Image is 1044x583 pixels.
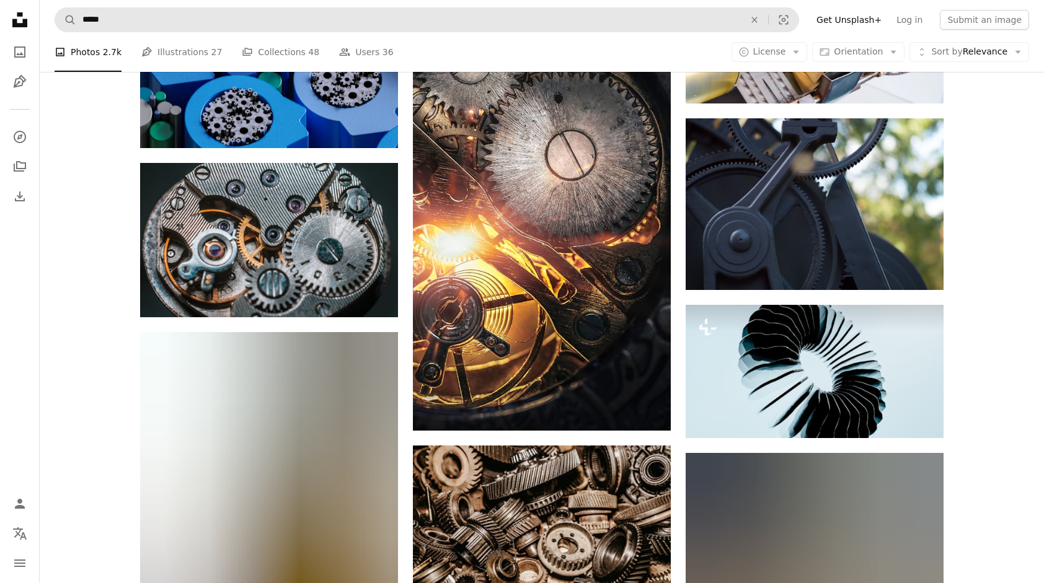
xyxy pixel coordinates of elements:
[7,154,32,179] a: Collections
[741,8,768,32] button: Clear
[732,42,808,62] button: License
[7,40,32,64] a: Photos
[383,45,394,59] span: 36
[834,46,883,56] span: Orientation
[889,10,930,30] a: Log in
[931,46,962,56] span: Sort by
[7,184,32,209] a: Download History
[242,32,319,72] a: Collections 48
[686,366,944,377] a: a black and white photo of a spiral shaped object
[413,196,671,207] a: black and brown wooden wall decor
[686,118,944,289] img: black gear
[211,45,223,59] span: 27
[686,198,944,209] a: black gear
[308,45,319,59] span: 48
[140,163,398,318] img: black and gold round metal
[140,234,398,245] a: black and gold round metal
[55,8,76,32] button: Search Unsplash
[413,525,671,537] a: gray metal gear lot
[7,7,32,35] a: Home — Unsplash
[7,69,32,94] a: Illustrations
[909,42,1029,62] button: Sort byRelevance
[940,10,1029,30] button: Submit an image
[339,32,394,72] a: Users 36
[7,125,32,149] a: Explore
[141,32,222,72] a: Illustrations 27
[140,507,398,518] a: black and gold steel gear
[686,305,944,438] img: a black and white photo of a spiral shaped object
[7,551,32,576] button: Menu
[931,46,1007,58] span: Relevance
[769,8,798,32] button: Visual search
[812,42,905,62] button: Orientation
[55,7,799,32] form: Find visuals sitewide
[7,491,32,516] a: Log in / Sign up
[7,521,32,546] button: Language
[753,46,786,56] span: License
[809,10,889,30] a: Get Unsplash+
